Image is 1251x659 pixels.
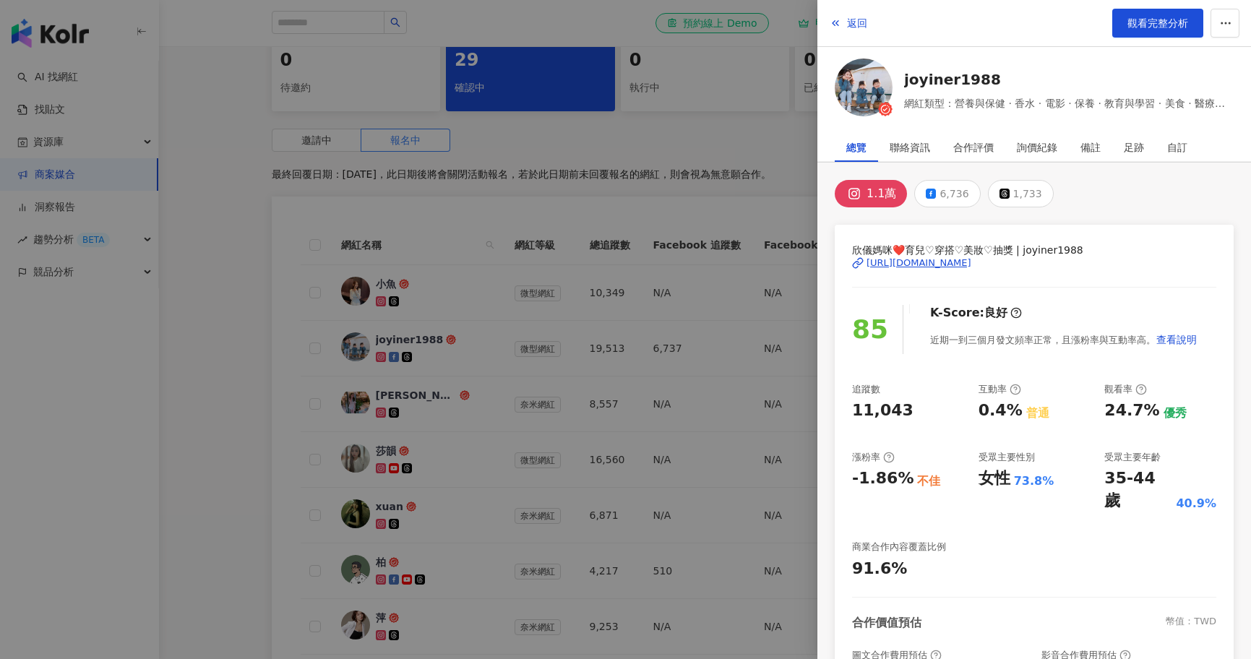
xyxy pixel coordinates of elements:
div: 自訂 [1167,133,1187,162]
div: 普通 [1026,405,1049,421]
div: 總覽 [846,133,867,162]
div: 11,043 [852,400,913,422]
button: 1,733 [988,180,1054,207]
div: 24.7% [1104,400,1159,422]
div: 詢價紀錄 [1017,133,1057,162]
a: 觀看完整分析 [1112,9,1203,38]
div: 觀看率 [1104,383,1147,396]
div: 漲粉率 [852,451,895,464]
div: 備註 [1080,133,1101,162]
div: -1.86% [852,468,913,490]
span: 查看說明 [1156,334,1197,345]
div: 合作評價 [953,133,994,162]
span: 欣儀媽咪❤️育兒♡穿搭♡美妝♡抽獎 | joyiner1988 [852,242,1216,258]
div: 40.9% [1176,496,1216,512]
div: K-Score : [930,305,1022,321]
span: 網紅類型：營養與保健 · 香水 · 電影 · 保養 · 教育與學習 · 美食 · 醫療與健康 · 穿搭 · 旅遊 [904,95,1234,111]
div: 0.4% [979,400,1023,422]
div: 互動率 [979,383,1021,396]
div: 受眾主要性別 [979,451,1035,464]
div: 女性 [979,468,1010,490]
div: 85 [852,309,888,350]
div: 1.1萬 [867,184,896,204]
a: [URL][DOMAIN_NAME] [852,257,1216,270]
div: 優秀 [1164,405,1187,421]
div: 追蹤數 [852,383,880,396]
span: 觀看完整分析 [1127,17,1188,29]
div: 1,733 [1013,184,1042,204]
a: KOL Avatar [835,59,893,121]
div: 聯絡資訊 [890,133,930,162]
button: 返回 [829,9,868,38]
div: 幣值：TWD [1166,615,1216,631]
div: 足跡 [1124,133,1144,162]
div: 商業合作內容覆蓋比例 [852,540,946,554]
div: 良好 [984,305,1007,321]
button: 6,736 [914,180,980,207]
div: 合作價值預估 [852,615,921,631]
button: 查看說明 [1156,325,1198,354]
div: 73.8% [1014,473,1054,489]
div: 受眾主要年齡 [1104,451,1161,464]
div: 不佳 [917,473,940,489]
div: 6,736 [940,184,968,204]
span: 返回 [847,17,867,29]
div: [URL][DOMAIN_NAME] [867,257,971,270]
div: 91.6% [852,558,907,580]
div: 近期一到三個月發文頻率正常，且漲粉率與互動率高。 [930,325,1198,354]
div: 35-44 歲 [1104,468,1172,512]
a: joyiner1988 [904,69,1234,90]
button: 1.1萬 [835,180,907,207]
img: KOL Avatar [835,59,893,116]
